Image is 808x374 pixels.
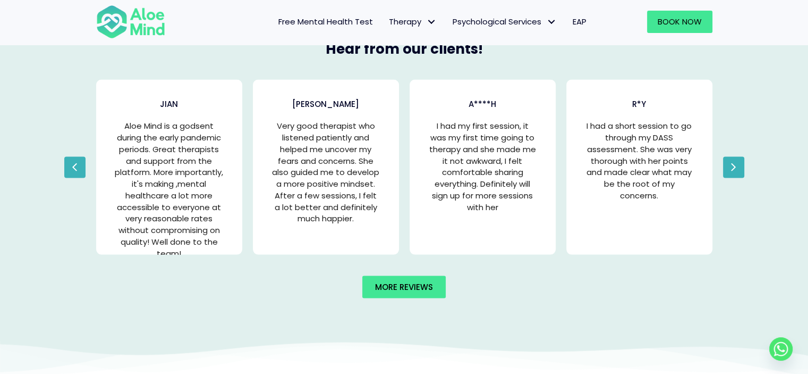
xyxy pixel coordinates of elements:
div: Testimonial 1 of 6 [410,80,556,255]
span: EAP [573,16,586,27]
span: Psychological Services: submenu [544,14,559,30]
button: Previous testimonial [64,157,86,178]
span: Book Now [658,16,702,27]
span: Therapy: submenu [424,14,439,30]
a: More reviews [362,276,446,298]
p: I had my first session, it was my first time going to therapy and she made me it not awkward, I f... [428,120,537,213]
span: Hear from our clients! [326,39,483,59]
a: EAP [565,11,594,33]
p: Very good therapist who listened patiently and helped me uncover my fears and concerns. She also ... [271,120,380,225]
span: Therapy [389,16,437,27]
span: More reviews [375,281,433,293]
a: Psychological ServicesPsychological Services: submenu [445,11,565,33]
div: Testimonial 6 of 6 [253,80,399,255]
p: I had a short session to go through my DASS assessment. She was very thorough with her points and... [585,120,694,201]
a: TherapyTherapy: submenu [381,11,445,33]
button: Next testimonial [723,157,744,178]
img: Aloe mind Logo [96,4,165,39]
h3: Jian [104,98,234,110]
a: Free Mental Health Test [270,11,381,33]
nav: Menu [179,11,594,33]
span: Psychological Services [453,16,557,27]
span: Free Mental Health Test [278,16,373,27]
p: Aloe Mind is a godsent during the early pandemic periods. Great therapists and support from the p... [115,120,224,259]
div: Testimonial 2 of 6 [566,80,712,255]
a: Whatsapp [769,337,793,361]
div: Testimonial 5 of 6 [96,80,242,255]
h3: [PERSON_NAME] [261,98,391,110]
a: Book Now [647,11,712,33]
